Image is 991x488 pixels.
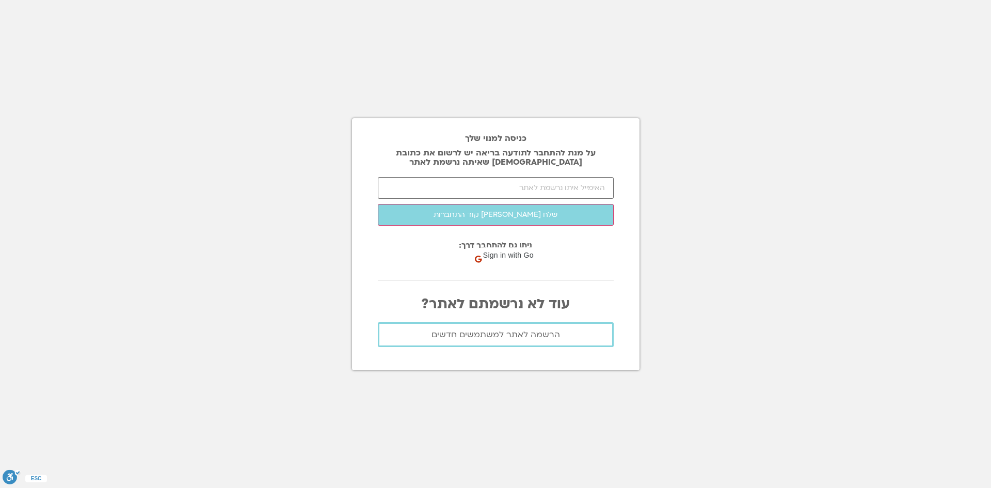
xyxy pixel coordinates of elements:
[472,245,572,266] div: Sign in with Google
[378,177,614,199] input: האימייל איתו נרשמת לאתר
[378,322,614,347] a: הרשמה לאתר למשתמשים חדשים
[378,134,614,143] h2: כניסה למנוי שלך
[378,296,614,312] p: עוד לא נרשמתם לאתר?
[378,204,614,226] button: שלח [PERSON_NAME] קוד התחברות
[378,148,614,167] p: על מנת להתחבר לתודעה בריאה יש לרשום את כתובת [DEMOGRAPHIC_DATA] שאיתה נרשמת לאתר
[478,250,552,261] span: Sign in with Google
[431,330,560,339] span: הרשמה לאתר למשתמשים חדשים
